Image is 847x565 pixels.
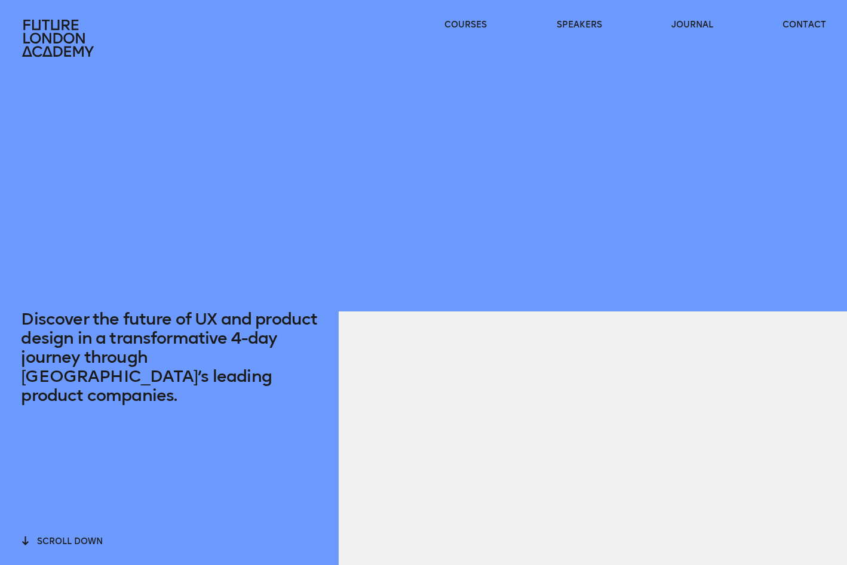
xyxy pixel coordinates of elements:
[21,310,317,405] p: Discover the future of UX and product design in a transformative 4-day journey through [GEOGRAPHI...
[21,535,103,548] button: scroll down
[671,19,713,31] a: journal
[782,19,826,31] a: contact
[444,19,487,31] a: courses
[37,536,103,547] span: scroll down
[557,19,602,31] a: speakers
